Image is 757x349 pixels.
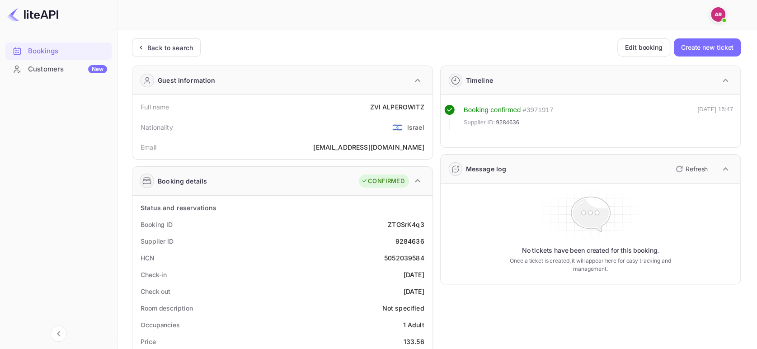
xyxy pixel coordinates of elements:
[141,142,156,152] div: Email
[141,253,155,263] div: HCN
[141,102,169,112] div: Full name
[51,325,67,342] button: Collapse navigation
[464,118,495,127] span: Supplier ID:
[141,303,193,313] div: Room description
[617,38,670,57] button: Edit booking
[392,119,402,135] span: United States
[158,176,207,186] div: Booking details
[141,203,216,212] div: Status and reservations
[404,337,424,346] div: 133.56
[141,337,156,346] div: Price
[466,75,493,85] div: Timeline
[403,320,424,330] div: 1 Adult
[313,142,424,152] div: [EMAIL_ADDRESS][DOMAIN_NAME]
[7,7,58,22] img: LiteAPI logo
[141,320,180,330] div: Occupancies
[141,270,167,279] div: Check-in
[158,75,216,85] div: Guest information
[5,61,112,78] div: CustomersNew
[510,257,671,273] p: Once a ticket is created, it will appear here for easy tracking and management.
[88,65,107,73] div: New
[5,42,112,59] a: Bookings
[141,287,170,296] div: Check out
[522,246,659,255] p: No tickets have been created for this booking.
[5,61,112,77] a: CustomersNew
[522,105,553,115] div: # 3971917
[141,236,174,246] div: Supplier ID
[28,64,107,75] div: Customers
[141,123,173,132] div: Nationality
[384,253,424,263] div: 5052039584
[395,236,424,246] div: 9284636
[697,105,733,131] div: [DATE] 15:47
[147,43,193,52] div: Back to search
[496,118,519,127] span: 9284636
[404,287,424,296] div: [DATE]
[361,177,404,186] div: CONFIRMED
[404,270,424,279] div: [DATE]
[407,123,424,132] div: Israel
[711,7,725,22] img: amram rita
[28,46,107,57] div: Bookings
[388,220,424,229] div: ZTGSrK4q3
[466,164,507,174] div: Message log
[686,164,708,174] p: Refresh
[370,102,424,112] div: ZVI ALPEROWITZ
[670,162,711,176] button: Refresh
[382,303,424,313] div: Not specified
[464,105,521,115] div: Booking confirmed
[5,42,112,60] div: Bookings
[141,220,173,229] div: Booking ID
[674,38,741,57] button: Create new ticket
